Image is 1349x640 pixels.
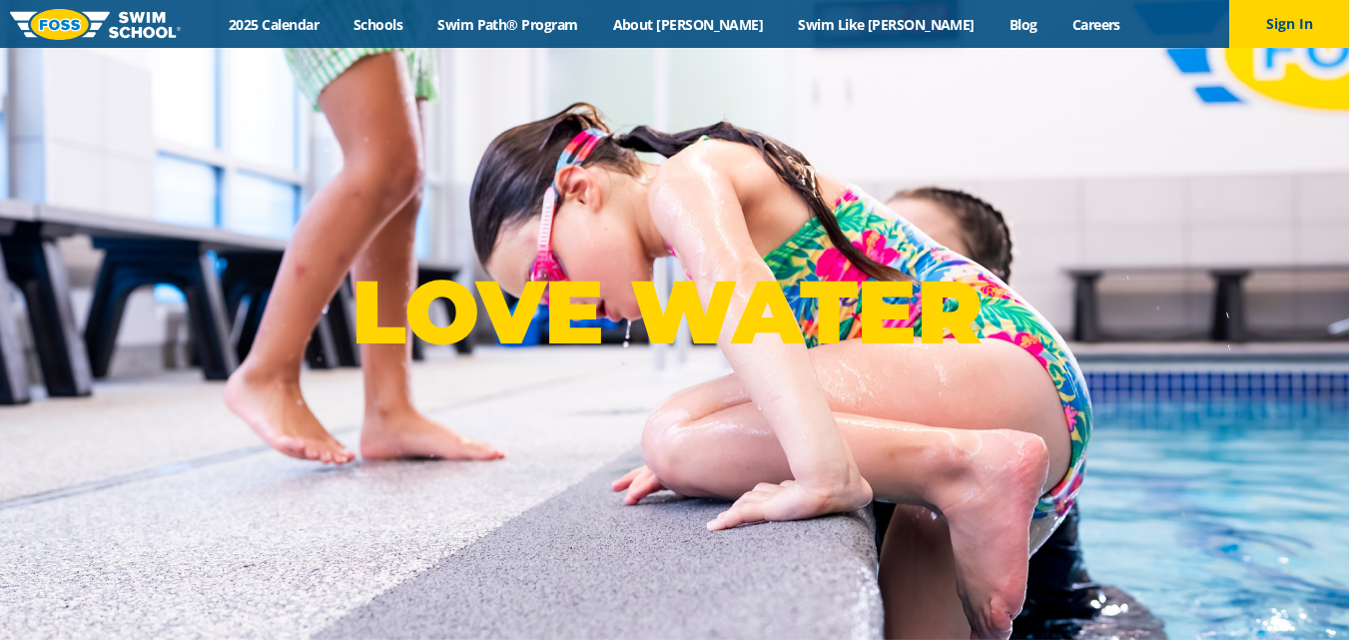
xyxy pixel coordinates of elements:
[1054,15,1137,34] a: Careers
[420,15,595,34] a: Swim Path® Program
[10,9,181,40] img: FOSS Swim School Logo
[992,15,1054,34] a: Blog
[351,259,998,365] p: LOVE WATER
[595,15,781,34] a: About [PERSON_NAME]
[982,279,998,304] sup: ®
[781,15,993,34] a: Swim Like [PERSON_NAME]
[212,15,337,34] a: 2025 Calendar
[337,15,420,34] a: Schools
